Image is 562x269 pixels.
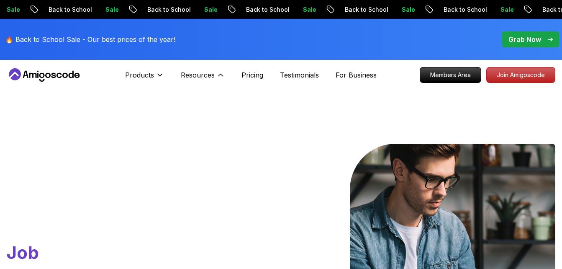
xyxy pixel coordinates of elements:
p: Resources [181,70,215,80]
a: For Business [336,70,377,80]
p: Back to School [338,5,395,14]
p: 🔥 Back to School Sale - Our best prices of the year! [5,34,175,44]
p: Back to School [140,5,197,14]
p: Sale [98,5,125,14]
h1: Go From Learning to Hired: Master Java, Spring Boot & Cloud Skills That Get You the [7,144,228,265]
p: Back to School [436,5,493,14]
p: Back to School [41,5,98,14]
a: Pricing [241,70,263,80]
p: Sale [395,5,421,14]
p: Back to School [239,5,296,14]
p: Join Amigoscode [487,67,555,83]
p: Grab Now [508,34,541,44]
a: Members Area [420,67,481,83]
button: Resources [181,70,225,87]
p: Sale [296,5,323,14]
p: Products [125,70,154,80]
p: Members Area [420,67,481,83]
p: Sale [197,5,224,14]
a: Testimonials [280,70,319,80]
a: Join Amigoscode [486,67,555,83]
span: Job [7,242,39,263]
p: Sale [493,5,520,14]
button: Products [125,70,164,87]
